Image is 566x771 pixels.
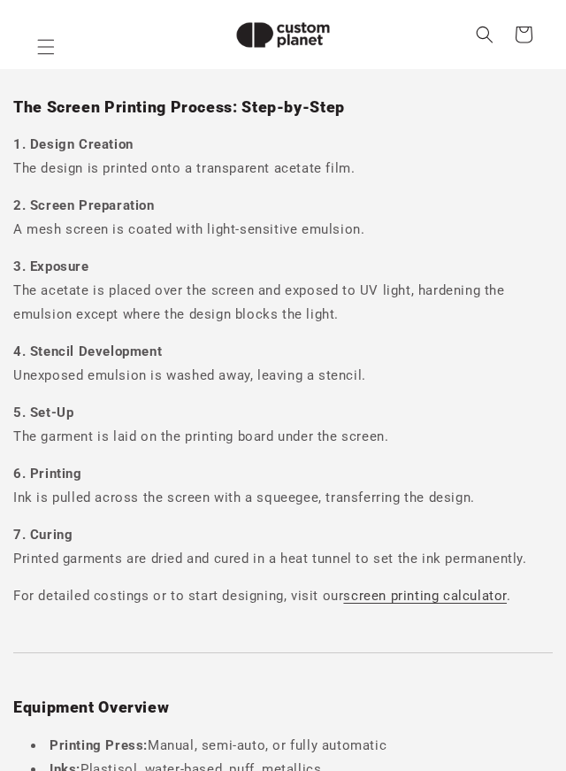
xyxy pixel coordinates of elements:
strong: 7. Curing [13,527,73,543]
iframe: Chat Widget [271,580,566,771]
li: Manual, semi-auto, or fully automatic [31,734,553,758]
strong: Printing Press: [50,737,148,753]
strong: 5. Set-Up [13,405,73,420]
p: The acetate is placed over the screen and exposed to UV light, hardening the emulsion except wher... [13,255,553,327]
img: Custom Planet [221,7,345,63]
strong: 1. Design Creation [13,136,134,152]
p: Unexposed emulsion is washed away, leaving a stencil. [13,340,553,388]
h3: Equipment Overview [13,698,553,718]
h3: The Screen Printing Process: Step-by-Step [13,97,553,118]
summary: Menu [27,27,65,66]
strong: 6. Printing [13,466,82,482]
strong: 3. Exposure [13,258,89,274]
p: The design is printed onto a transparent acetate film. [13,133,553,181]
strong: 2. Screen Preparation [13,197,155,213]
p: Printed garments are dried and cured in a heat tunnel to set the ink permanently. [13,523,553,571]
summary: Search [465,15,504,54]
p: For detailed costings or to start designing, visit our . [13,584,553,608]
strong: 4. Stencil Development [13,343,162,359]
p: A mesh screen is coated with light-sensitive emulsion. [13,194,553,242]
p: Ink is pulled across the screen with a squeegee, transferring the design. [13,462,553,510]
p: The garment is laid on the printing board under the screen. [13,401,553,449]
